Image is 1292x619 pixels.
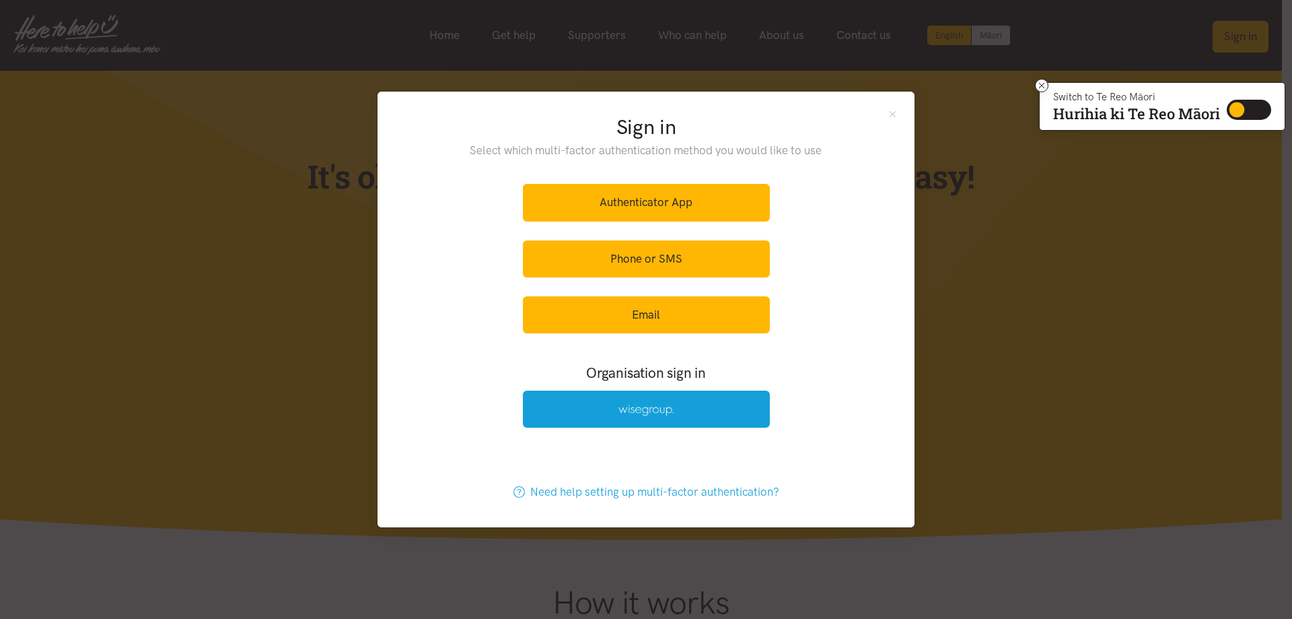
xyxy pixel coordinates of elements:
h3: Organisation sign in [486,363,806,383]
a: Phone or SMS [523,240,770,278]
a: Need help setting up multi-factor authentication? [499,474,793,511]
button: Close [887,108,898,119]
p: Hurihia ki Te Reo Māori [1053,108,1220,120]
a: Authenticator App [523,184,770,221]
p: Select which multi-factor authentication method you would like to use [443,141,850,160]
p: Switch to Te Reo Māori [1053,93,1220,101]
img: Wise Group [618,405,674,416]
h2: Sign in [443,113,850,141]
a: Email [523,296,770,333]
